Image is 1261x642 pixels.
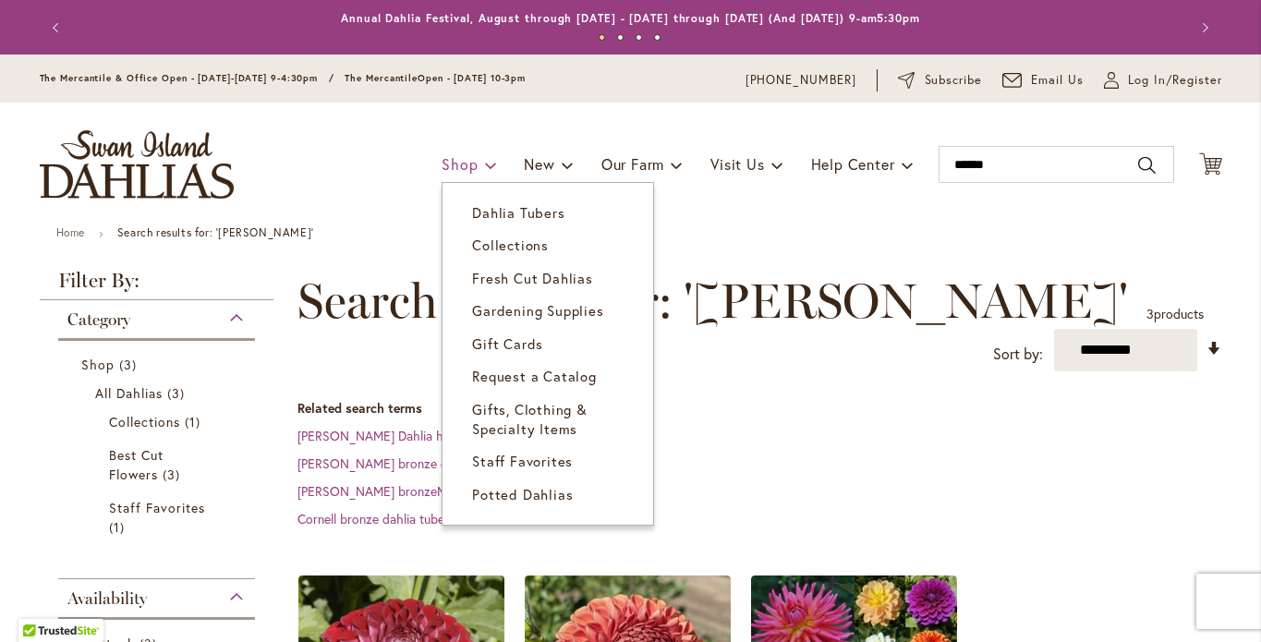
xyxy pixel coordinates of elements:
a: Log In/Register [1104,71,1222,90]
span: Best Cut Flowers [109,446,164,483]
a: [PHONE_NUMBER] [746,71,857,90]
span: Help Center [811,154,895,174]
button: 3 of 4 [636,34,642,41]
a: store logo [40,130,234,199]
a: Annual Dahlia Festival, August through [DATE] - [DATE] through [DATE] (And [DATE]) 9-am5:30pm [341,11,920,25]
span: Email Us [1031,71,1084,90]
dt: Related search terms [297,399,1222,418]
a: Collections [109,412,210,431]
span: 3 [119,355,141,374]
span: Visit Us [710,154,764,174]
a: Home [56,225,85,239]
a: Shop [81,355,237,374]
span: 3 [167,383,189,403]
button: 2 of 4 [617,34,624,41]
span: Category [67,309,130,330]
button: Next [1185,9,1222,46]
span: Availability [67,588,147,609]
label: Sort by: [993,337,1043,371]
a: Email Us [1002,71,1084,90]
button: 4 of 4 [654,34,661,41]
span: Fresh Cut Dahlias [472,269,593,287]
a: Subscribe [898,71,982,90]
span: 3 [1146,305,1154,322]
span: 1 [109,517,129,537]
a: Gift Cards [443,328,653,360]
strong: Search results for: '[PERSON_NAME]' [117,225,314,239]
span: The Mercantile & Office Open - [DATE]-[DATE] 9-4:30pm / The Mercantile [40,72,418,84]
span: Our Farm [601,154,664,174]
a: [PERSON_NAME] bronzeMystery day dahliapolventon dupreme [297,482,650,500]
span: Request a Catalog [472,367,597,385]
span: New [524,154,554,174]
a: [PERSON_NAME] Dahlia height [297,427,472,444]
span: 1 [185,412,205,431]
span: Collections [472,236,549,254]
button: Previous [40,9,77,46]
span: All Dahlias [95,384,164,402]
a: Staff Favorites [109,498,210,537]
span: Open - [DATE] 10-3pm [418,72,526,84]
span: Collections [109,413,181,430]
iframe: Launch Accessibility Center [14,576,66,628]
span: Search results for: '[PERSON_NAME]' [297,273,1128,329]
a: Best Cut Flowers [109,445,210,484]
span: Dahlia Tubers [472,203,564,222]
a: Cornell bronze dahlia tuber [297,510,449,527]
span: Subscribe [925,71,983,90]
span: Gardening Supplies [472,301,603,320]
span: Shop [442,154,478,174]
span: Staff Favorites [472,452,573,470]
span: 3 [163,465,185,484]
span: Potted Dahlias [472,485,573,503]
button: 1 of 4 [599,34,605,41]
a: [PERSON_NAME] bronze dahlia tuber [297,454,507,472]
a: All Dahlias [95,383,224,403]
span: Log In/Register [1128,71,1222,90]
span: Shop [81,356,115,373]
p: products [1146,299,1204,329]
strong: Filter By: [40,271,274,300]
span: Gifts, Clothing & Specialty Items [472,400,588,438]
span: Staff Favorites [109,499,206,516]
